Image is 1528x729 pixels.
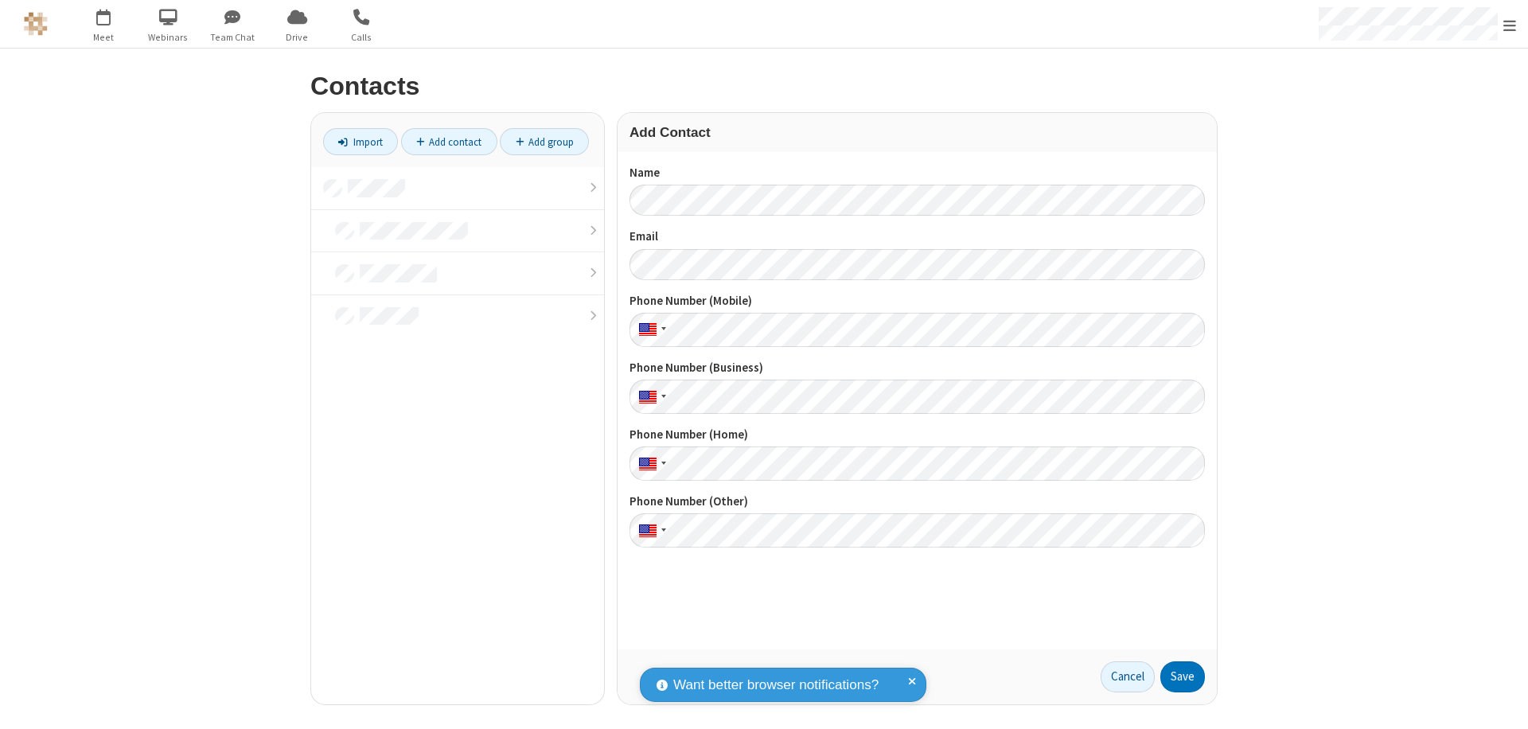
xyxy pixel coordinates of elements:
label: Phone Number (Mobile) [630,292,1205,310]
span: Team Chat [203,30,263,45]
span: Drive [267,30,327,45]
div: United States: + 1 [630,380,671,414]
label: Phone Number (Home) [630,426,1205,444]
a: Import [323,128,398,155]
span: Meet [74,30,134,45]
h2: Contacts [310,72,1218,100]
label: Phone Number (Business) [630,359,1205,377]
label: Phone Number (Other) [630,493,1205,511]
span: Webinars [138,30,198,45]
h3: Add Contact [630,125,1205,140]
div: United States: + 1 [630,513,671,548]
span: Want better browser notifications? [673,675,879,696]
div: United States: + 1 [630,313,671,347]
iframe: Chat [1488,688,1516,718]
span: Calls [332,30,392,45]
a: Add group [500,128,589,155]
label: Name [630,164,1205,182]
a: Cancel [1101,661,1155,693]
button: Save [1160,661,1205,693]
div: United States: + 1 [630,446,671,481]
img: QA Selenium DO NOT DELETE OR CHANGE [24,12,48,36]
a: Add contact [401,128,497,155]
label: Email [630,228,1205,246]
